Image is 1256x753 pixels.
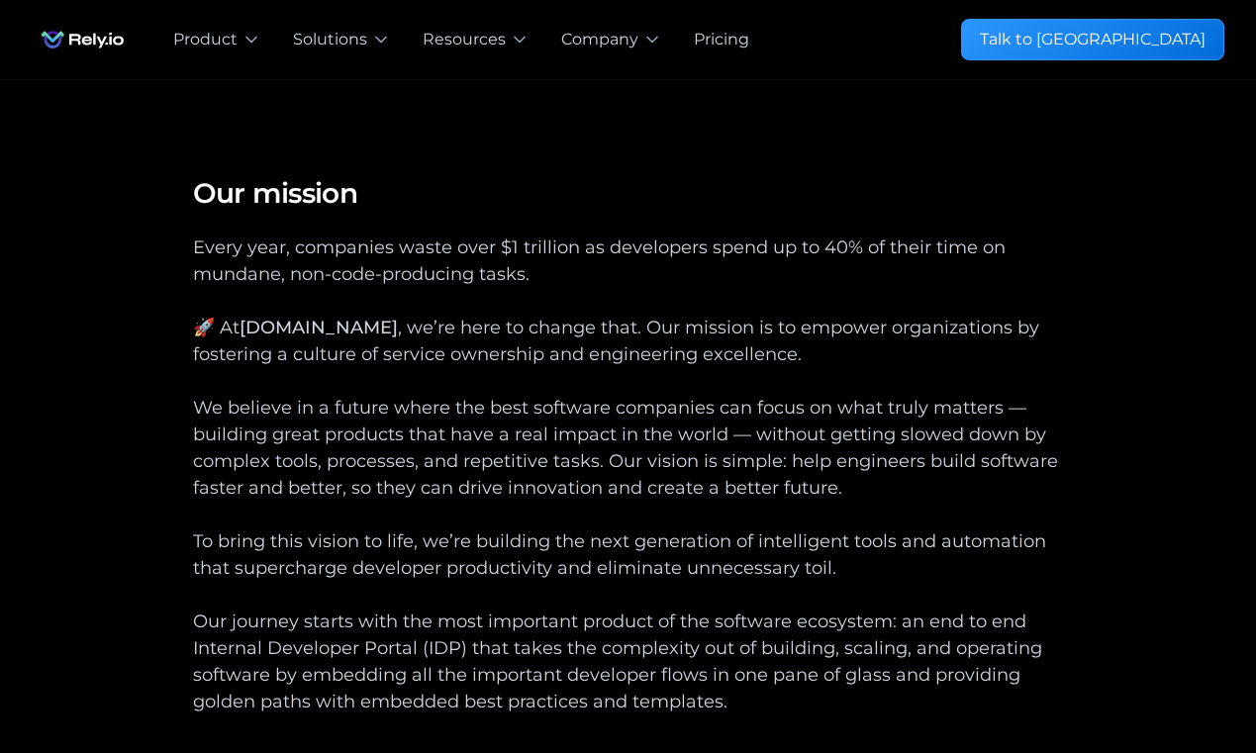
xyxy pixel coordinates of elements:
[32,20,134,59] img: Rely.io logo
[173,28,238,51] div: Product
[32,20,134,59] a: home
[293,28,367,51] div: Solutions
[561,28,638,51] div: Company
[193,175,1064,211] h4: Our mission
[694,28,749,51] a: Pricing
[193,235,1064,742] div: Every year, companies waste over $1 trillion as developers spend up to 40% of their time on munda...
[961,19,1224,60] a: Talk to [GEOGRAPHIC_DATA]
[240,317,398,338] a: [DOMAIN_NAME]
[980,28,1206,51] div: Talk to [GEOGRAPHIC_DATA]
[423,28,506,51] div: Resources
